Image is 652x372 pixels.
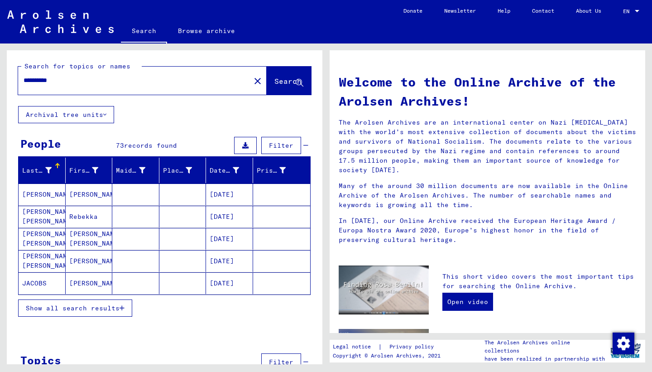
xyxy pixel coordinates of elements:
[339,72,636,111] h1: Welcome to the Online Archive of the Arolsen Archives!
[163,166,192,175] div: Place of Birth
[252,76,263,87] mat-icon: close
[124,141,177,150] span: records found
[66,158,113,183] mat-header-cell: First Name
[19,158,66,183] mat-header-cell: Last Name
[261,353,301,371] button: Filter
[18,300,132,317] button: Show all search results
[333,342,378,352] a: Legal notice
[116,141,124,150] span: 73
[19,206,66,227] mat-cell: [PERSON_NAME] [PERSON_NAME]
[69,163,112,178] div: First Name
[159,158,206,183] mat-header-cell: Place of Birth
[112,158,159,183] mat-header-cell: Maiden Name
[609,339,642,362] img: yv_logo.png
[22,163,65,178] div: Last Name
[19,250,66,272] mat-cell: [PERSON_NAME] [PERSON_NAME]
[66,184,113,205] mat-cell: [PERSON_NAME]
[206,272,253,294] mat-cell: [DATE]
[269,141,293,150] span: Filter
[484,338,606,355] p: The Arolsen Archives online collections
[167,20,246,42] a: Browse archive
[257,166,286,175] div: Prisoner #
[267,67,311,95] button: Search
[19,228,66,250] mat-cell: [PERSON_NAME] [PERSON_NAME]
[442,293,493,311] a: Open video
[269,358,293,366] span: Filter
[484,355,606,363] p: have been realized in partnership with
[206,158,253,183] mat-header-cell: Date of Birth
[382,342,445,352] a: Privacy policy
[206,228,253,250] mat-cell: [DATE]
[66,228,113,250] mat-cell: [PERSON_NAME] [PERSON_NAME]
[116,166,145,175] div: Maiden Name
[69,166,99,175] div: First Name
[339,216,636,245] p: In [DATE], our Online Archive received the European Heritage Award / Europa Nostra Award 2020, Eu...
[66,250,113,272] mat-cell: [PERSON_NAME]
[66,272,113,294] mat-cell: [PERSON_NAME]
[339,118,636,175] p: The Arolsen Archives are an international center on Nazi [MEDICAL_DATA] with the world’s most ext...
[257,163,300,178] div: Prisoner #
[163,163,206,178] div: Place of Birth
[442,272,636,291] p: This short video covers the most important tips for searching the Online Archive.
[249,72,267,90] button: Clear
[22,166,52,175] div: Last Name
[66,206,113,227] mat-cell: Rebekka
[333,342,445,352] div: |
[206,206,253,227] mat-cell: [DATE]
[20,352,61,368] div: Topics
[623,8,629,14] mat-select-trigger: EN
[7,10,114,33] img: Arolsen_neg.svg
[206,250,253,272] mat-cell: [DATE]
[116,163,159,178] div: Maiden Name
[26,304,120,312] span: Show all search results
[210,163,253,178] div: Date of Birth
[333,352,445,360] p: Copyright © Arolsen Archives, 2021
[19,272,66,294] mat-cell: JACOBS
[18,106,114,123] button: Archival tree units
[210,166,239,175] div: Date of Birth
[19,184,66,205] mat-cell: [PERSON_NAME]
[24,62,130,70] mat-label: Search for topics or names
[613,333,634,354] img: Zustimmung ändern
[20,135,61,152] div: People
[274,77,302,86] span: Search
[121,20,167,43] a: Search
[339,181,636,210] p: Many of the around 30 million documents are now available in the Online Archive of the Arolsen Ar...
[206,184,253,205] mat-cell: [DATE]
[261,137,301,154] button: Filter
[253,158,311,183] mat-header-cell: Prisoner #
[339,266,429,314] img: video.jpg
